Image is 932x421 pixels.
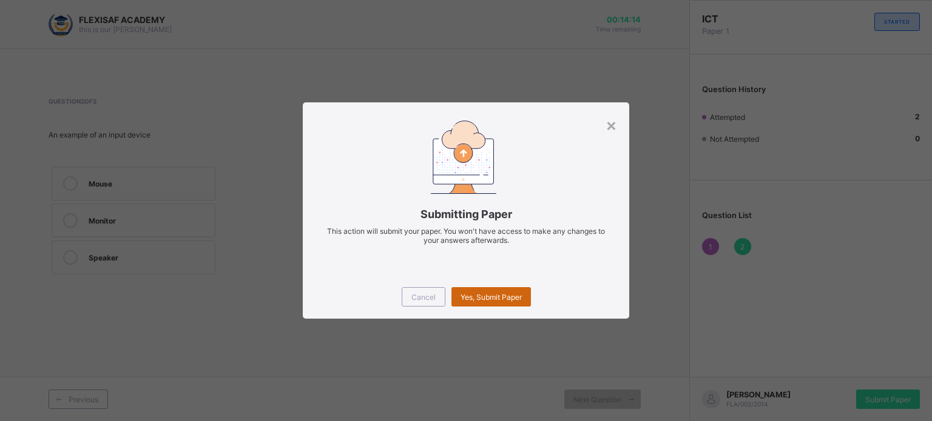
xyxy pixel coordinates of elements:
[461,293,522,302] span: Yes, Submit Paper
[431,121,496,194] img: submitting-paper.7509aad6ec86be490e328e6d2a33d40a.svg
[321,208,611,220] span: Submitting Paper
[411,293,436,302] span: Cancel
[606,114,617,135] div: ×
[327,227,605,245] span: This action will submit your paper. You won't have access to make any changes to your answers aft...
